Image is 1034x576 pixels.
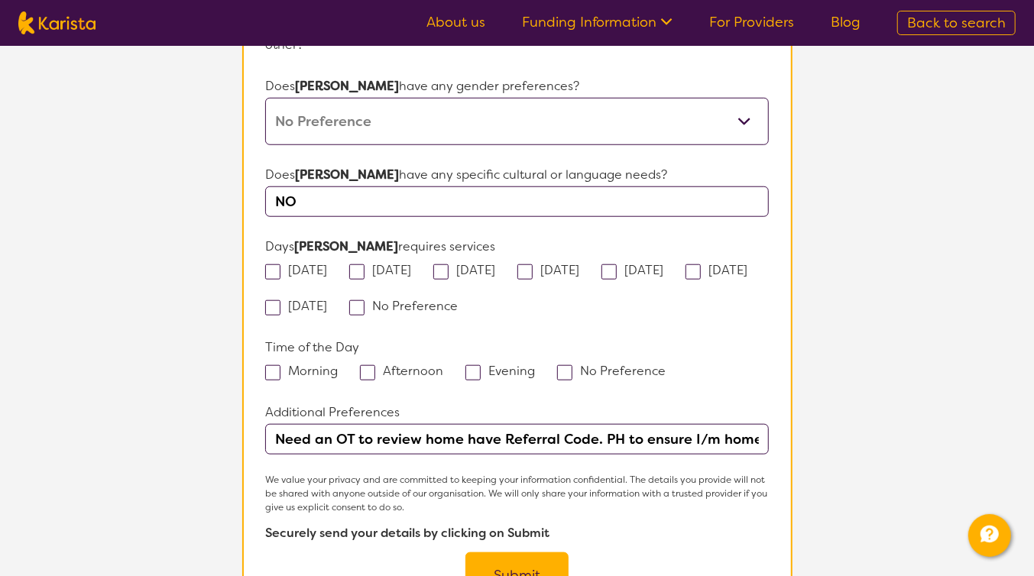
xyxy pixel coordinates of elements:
[295,78,399,94] strong: [PERSON_NAME]
[517,262,589,278] label: [DATE]
[265,298,337,314] label: [DATE]
[265,473,768,514] p: We value your privacy and are committed to keeping your information confidential. The details you...
[265,336,768,359] p: Time of the Day
[294,238,398,254] strong: [PERSON_NAME]
[897,11,1016,35] a: Back to search
[265,235,768,258] p: Days requires services
[465,363,545,379] label: Evening
[433,262,505,278] label: [DATE]
[265,262,337,278] label: [DATE]
[295,167,399,183] strong: [PERSON_NAME]
[265,424,768,455] input: Please type here any additional preferences
[831,13,861,31] a: Blog
[265,401,768,424] p: Additional Preferences
[686,262,757,278] label: [DATE]
[360,363,453,379] label: Afternoon
[968,514,1011,557] button: Channel Menu
[426,13,485,31] a: About us
[265,363,348,379] label: Morning
[265,13,748,53] label: Does [PERSON_NAME] have preferences regarding gender, language, time, or other?
[265,186,768,217] input: Type here
[349,262,421,278] label: [DATE]
[557,363,676,379] label: No Preference
[709,13,794,31] a: For Providers
[265,75,768,98] p: Does have any gender preferences?
[522,13,673,31] a: Funding Information
[349,298,468,314] label: No Preference
[265,525,549,541] b: Securely send your details by clicking on Submit
[18,11,96,34] img: Karista logo
[601,262,673,278] label: [DATE]
[907,14,1006,32] span: Back to search
[265,163,768,186] p: Does have any specific cultural or language needs?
